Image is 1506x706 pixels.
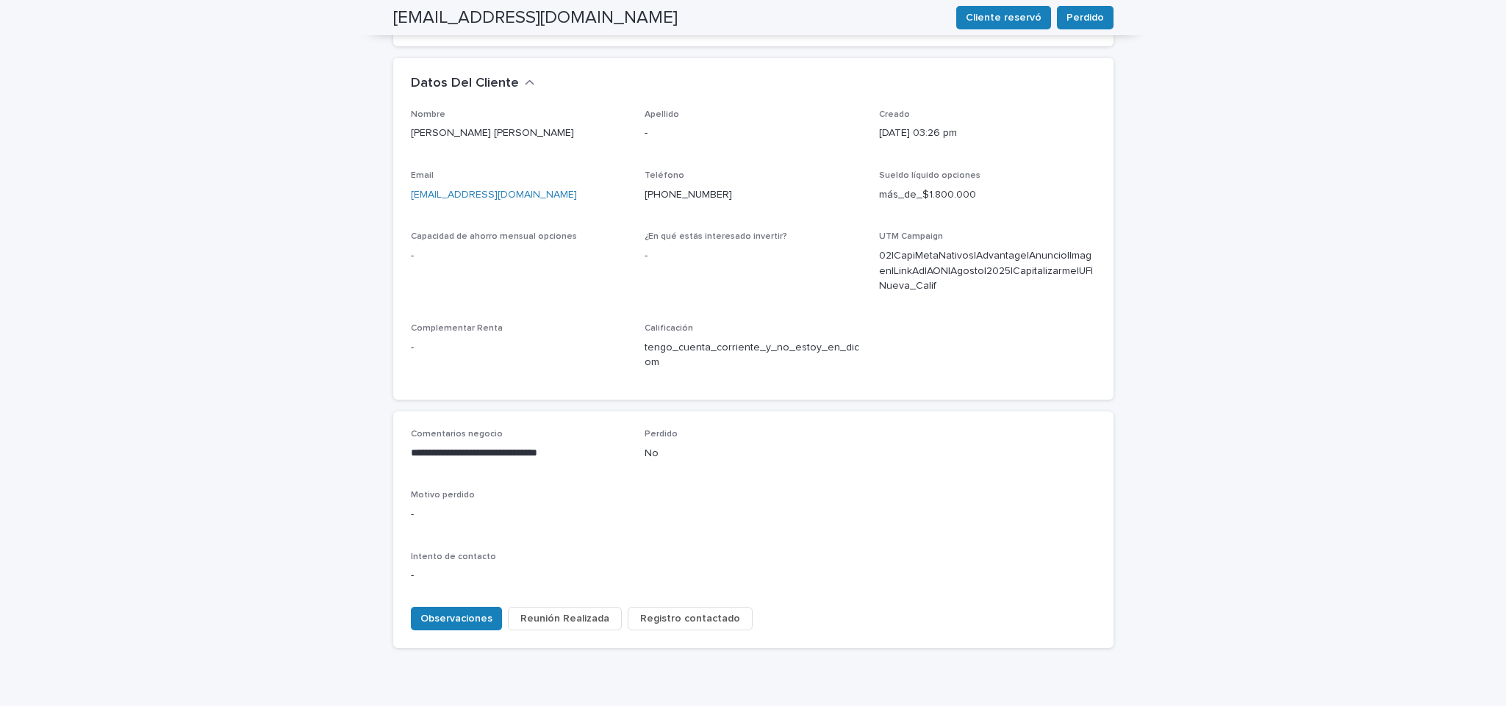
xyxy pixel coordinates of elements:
[411,324,503,333] span: Complementar Renta
[411,110,445,119] span: Nombre
[411,76,535,92] button: Datos Del Cliente
[411,552,496,561] span: Intento de contacto
[879,171,980,180] span: Sueldo líquido opciones
[966,10,1041,25] span: Cliente reservó
[645,110,679,119] span: Apellido
[879,248,1096,294] p: 02|CapiMetaNativos|Advantage|Anuncio|Imagen|LinkAd|AON|Agosto|2025|Capitalizarme|UF|Nueva_Calif
[1066,10,1104,25] span: Perdido
[520,611,609,626] span: Reunión Realizada
[411,607,502,630] button: Observaciones
[645,324,693,333] span: Calificación
[879,232,943,241] span: UTM Campaign
[640,611,740,626] span: Registro contactado
[628,607,753,630] button: Registro contactado
[645,190,732,200] a: [PHONE_NUMBER]
[1057,6,1114,29] button: Perdido
[645,126,861,141] p: -
[411,430,503,439] span: Comentarios negocio
[645,340,861,371] p: tengo_cuenta_corriente_y_no_estoy_en_dicom
[879,187,1096,203] p: más_de_$1.800.000
[411,171,434,180] span: Email
[956,6,1051,29] button: Cliente reservó
[879,110,910,119] span: Creado
[508,607,622,630] button: Reunión Realizada
[645,446,861,461] p: No
[879,126,1096,141] p: [DATE] 03:26 pm
[645,248,861,264] p: -
[645,430,678,439] span: Perdido
[393,7,678,29] h2: [EMAIL_ADDRESS][DOMAIN_NAME]
[420,611,492,626] span: Observaciones
[411,568,628,583] p: -
[411,491,475,500] span: Motivo perdido
[411,126,628,141] p: [PERSON_NAME] [PERSON_NAME]
[411,248,628,264] p: -
[411,232,577,241] span: Capacidad de ahorro mensual opciones
[411,190,577,200] a: [EMAIL_ADDRESS][DOMAIN_NAME]
[645,232,787,241] span: ¿En qué estás interesado invertir?
[411,340,628,356] p: -
[645,171,684,180] span: Teléfono
[411,507,1096,522] p: -
[411,76,519,92] h2: Datos Del Cliente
